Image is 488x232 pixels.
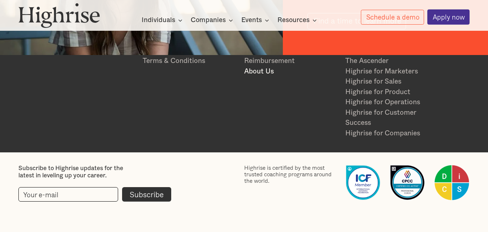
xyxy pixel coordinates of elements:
div: Events [241,16,262,25]
input: Your e-mail [18,187,118,202]
a: Highrise for Sales [345,77,439,87]
div: Companies [191,16,226,25]
a: Highrise for Customer Success [345,108,439,128]
div: Companies [191,16,235,25]
div: Resources [277,16,310,25]
div: Highrise is certified by the most trusted coaching programs around the world. [244,165,338,184]
div: Events [241,16,271,25]
div: Individuals [142,16,185,25]
a: Highrise for Marketers [345,67,439,77]
a: The Ascender [345,56,439,67]
a: Highrise for Companies [345,128,439,139]
a: About Us [244,67,338,77]
a: Apply now [427,9,470,25]
div: Resources [277,16,319,25]
img: Highrise logo [18,3,100,28]
div: Individuals [142,16,175,25]
input: Subscribe [122,187,171,202]
a: Schedule a demo [361,10,424,25]
form: current-footer-subscribe-form [18,187,171,202]
a: Highrise for Product [345,87,439,98]
a: Terms & Conditions [143,56,236,67]
a: Reimbursement [244,56,338,67]
a: Highrise for Operations [345,97,439,108]
div: Subscribe to Highrise updates for the latest in leveling up your career. [18,165,141,180]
